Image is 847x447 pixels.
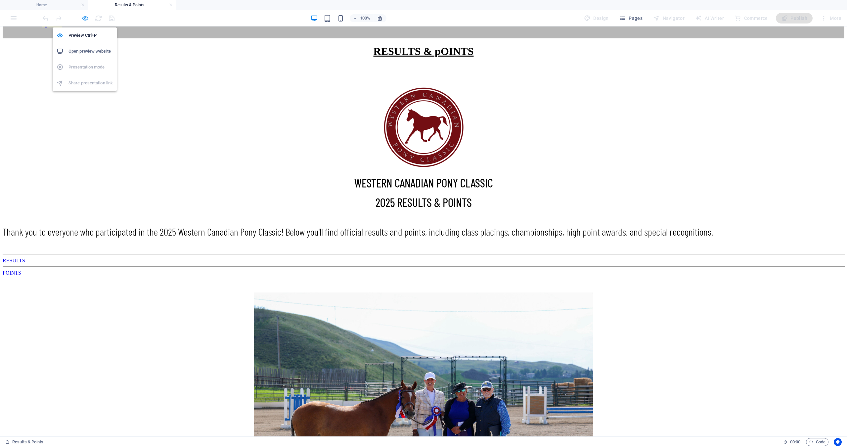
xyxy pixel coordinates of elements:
h4: Results & Points [88,1,176,9]
h6: 100% [360,14,370,22]
a: Click to cancel selection. Double-click to open Pages [5,438,44,446]
button: Pages [617,13,645,23]
button: Usercentrics [834,438,842,446]
button: 100% [350,14,373,22]
h6: Preview Ctrl+P [68,31,113,39]
span: Code [809,438,825,446]
i: On resize automatically adjust zoom level to fit chosen device. [377,15,383,21]
button: Code [806,438,828,446]
h6: Open preview website [68,47,113,55]
h6: Session time [783,438,801,446]
span: Pages [619,15,643,22]
span: : [795,439,796,444]
span: 00 00 [790,438,800,446]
